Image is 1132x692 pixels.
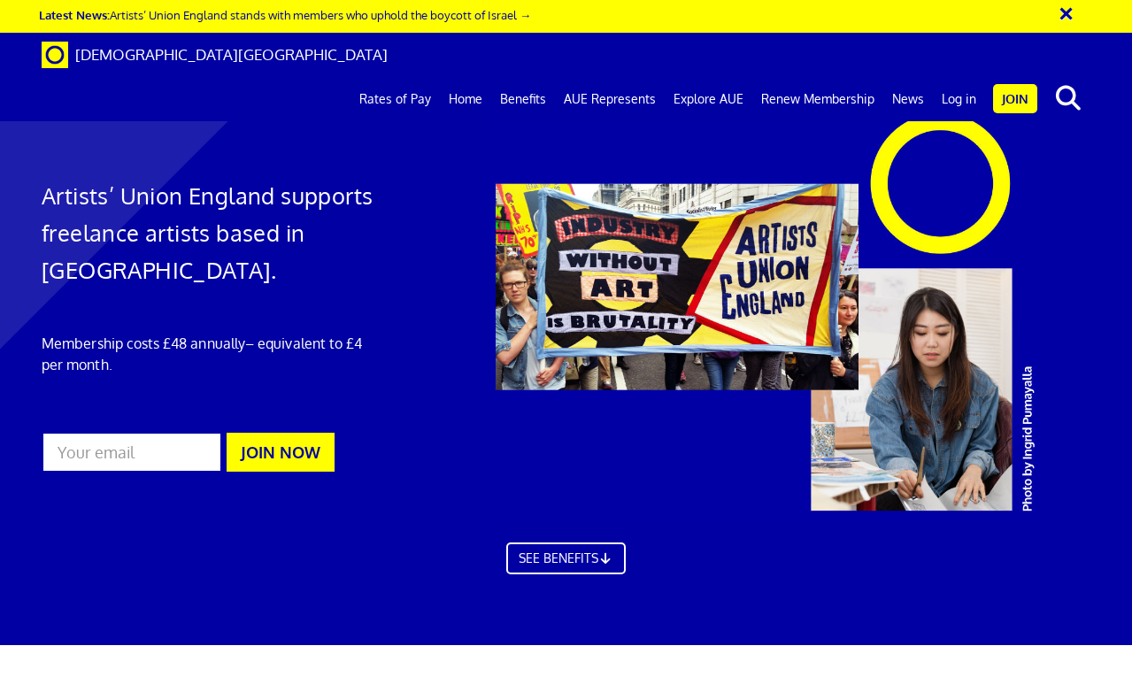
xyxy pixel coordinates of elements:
[28,33,401,77] a: Brand [DEMOGRAPHIC_DATA][GEOGRAPHIC_DATA]
[883,77,933,121] a: News
[933,77,985,121] a: Log in
[993,84,1037,113] a: Join
[75,45,388,64] span: [DEMOGRAPHIC_DATA][GEOGRAPHIC_DATA]
[39,7,110,22] strong: Latest News:
[440,77,491,121] a: Home
[752,77,883,121] a: Renew Membership
[506,542,627,574] a: SEE BENEFITS
[555,77,665,121] a: AUE Represents
[39,7,531,22] a: Latest News:Artists’ Union England stands with members who uphold the boycott of Israel →
[350,77,440,121] a: Rates of Pay
[665,77,752,121] a: Explore AUE
[42,432,222,473] input: Your email
[227,433,335,472] button: JOIN NOW
[491,77,555,121] a: Benefits
[42,177,373,288] h1: Artists’ Union England supports freelance artists based in [GEOGRAPHIC_DATA].
[42,333,373,375] p: Membership costs £48 annually – equivalent to £4 per month.
[1041,80,1095,117] button: search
